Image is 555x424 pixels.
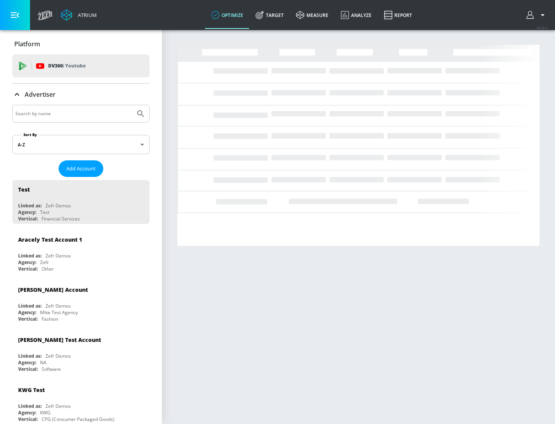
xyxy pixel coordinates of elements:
[12,54,150,77] div: DV360: Youtube
[12,180,150,224] div: TestLinked as:Zefr DemosAgency:TestVertical:Financial Services
[66,164,96,173] span: Add Account
[65,62,86,70] p: Youtube
[18,209,36,215] div: Agency:
[205,1,249,29] a: optimize
[249,1,290,29] a: Target
[18,286,88,293] div: [PERSON_NAME] Account
[12,280,150,324] div: [PERSON_NAME] AccountLinked as:Zefr DemosAgency:Mike Test AgencyVertical:Fashion
[45,202,71,209] div: Zefr Demos
[25,90,55,99] p: Advertiser
[18,403,42,409] div: Linked as:
[12,230,150,274] div: Aracely Test Account 1Linked as:Zefr DemosAgency:ZefrVertical:Other
[18,215,38,222] div: Vertical:
[14,40,40,48] p: Platform
[12,330,150,374] div: [PERSON_NAME] Test AccountLinked as:Zefr DemosAgency:NAVertical:Software
[18,366,38,372] div: Vertical:
[18,252,42,259] div: Linked as:
[40,409,50,416] div: KWG
[18,303,42,309] div: Linked as:
[42,215,80,222] div: Financial Services
[12,84,150,105] div: Advertiser
[18,186,30,193] div: Test
[45,303,71,309] div: Zefr Demos
[18,259,36,266] div: Agency:
[290,1,335,29] a: measure
[40,309,78,316] div: Mike Test Agency
[42,366,61,372] div: Software
[18,336,101,343] div: [PERSON_NAME] Test Account
[12,33,150,55] div: Platform
[18,316,38,322] div: Vertical:
[48,62,86,70] p: DV360:
[378,1,418,29] a: Report
[18,409,36,416] div: Agency:
[42,266,54,272] div: Other
[536,25,547,30] span: v 4.24.0
[18,353,42,359] div: Linked as:
[335,1,378,29] a: Analyze
[18,309,36,316] div: Agency:
[75,12,97,19] div: Atrium
[59,160,103,177] button: Add Account
[18,266,38,272] div: Vertical:
[45,353,71,359] div: Zefr Demos
[40,209,49,215] div: Test
[40,259,49,266] div: Zefr
[18,359,36,366] div: Agency:
[18,236,82,243] div: Aracely Test Account 1
[18,416,38,422] div: Vertical:
[12,135,150,154] div: A-Z
[42,316,58,322] div: Fashion
[15,109,132,119] input: Search by name
[22,132,39,137] label: Sort By
[61,9,97,21] a: Atrium
[18,202,42,209] div: Linked as:
[45,252,71,259] div: Zefr Demos
[42,416,114,422] div: CPG (Consumer Packaged Goods)
[45,403,71,409] div: Zefr Demos
[40,359,47,366] div: NA
[18,386,45,394] div: KWG Test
